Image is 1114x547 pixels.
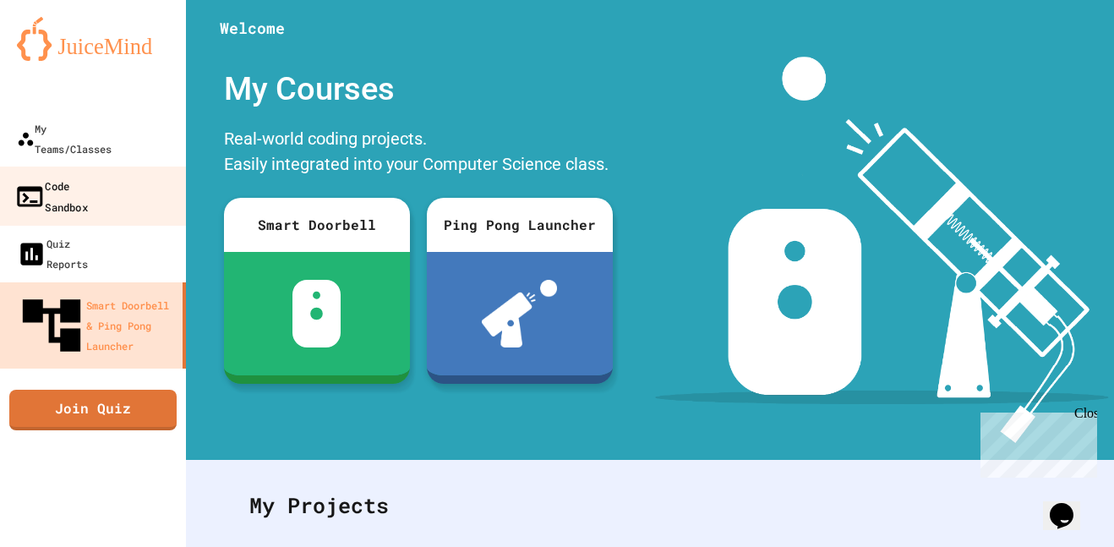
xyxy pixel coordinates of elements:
iframe: chat widget [974,406,1097,478]
div: Code Sandbox [14,175,88,216]
div: My Courses [216,57,621,122]
div: Chat with us now!Close [7,7,117,107]
img: ppl-with-ball.png [482,280,557,347]
div: Smart Doorbell [224,198,410,252]
img: sdb-white.svg [292,280,341,347]
img: banner-image-my-projects.png [655,57,1108,443]
div: Quiz Reports [17,233,88,274]
div: Ping Pong Launcher [427,198,613,252]
img: logo-orange.svg [17,17,169,61]
div: My Teams/Classes [17,118,112,159]
div: Real-world coding projects. Easily integrated into your Computer Science class. [216,122,621,185]
div: My Projects [232,473,1068,539]
a: Join Quiz [9,390,177,430]
iframe: chat widget [1043,479,1097,530]
div: Smart Doorbell & Ping Pong Launcher [17,291,176,360]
